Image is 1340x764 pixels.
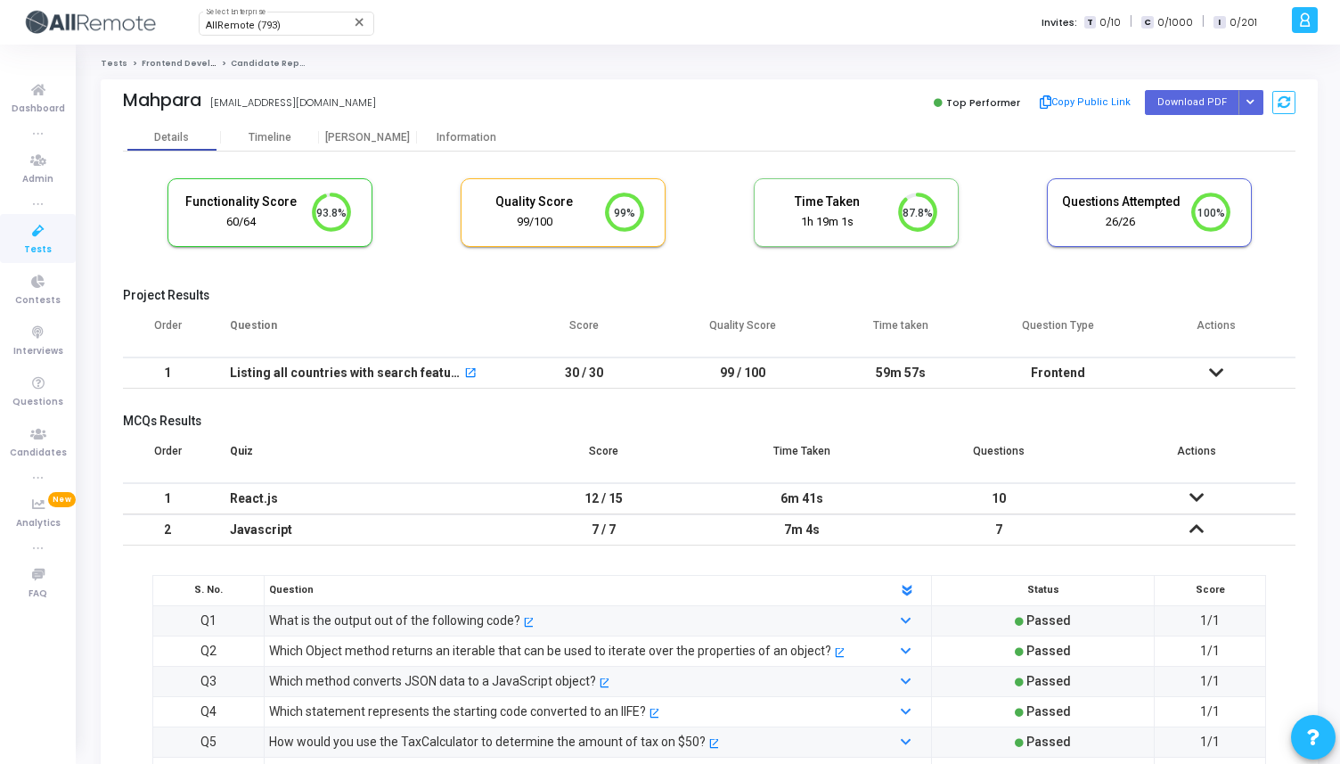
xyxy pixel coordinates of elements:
td: 2 [123,514,212,546]
span: Dashboard [12,102,65,117]
mat-icon: open_in_new [599,678,609,688]
span: Admin [22,172,53,187]
span: Passed [1026,674,1071,688]
span: | [1130,12,1132,31]
th: Score [505,433,703,483]
div: Mahpara [123,90,201,111]
div: [PERSON_NAME] [319,131,417,144]
div: Timeline [249,131,291,144]
span: 0/10 [1099,15,1121,30]
span: Questions [12,395,63,410]
span: Passed [1026,704,1071,719]
td: 30 / 30 [505,357,663,389]
th: Questions [901,433,1099,483]
img: logo [22,4,156,40]
th: Time taken [821,308,979,357]
span: 0/1000 [1157,15,1193,30]
h5: MCQs Results [123,414,1295,429]
div: Which method converts JSON data to a JavaScript object? [269,671,596,691]
span: Tests [24,242,52,258]
th: Question [212,308,505,357]
td: Frontend [979,357,1137,389]
label: Invites: [1042,15,1077,30]
td: Q3 [153,666,265,696]
div: 1h 19m 1s [768,214,887,231]
span: Analytics [16,516,61,531]
mat-icon: Clear [353,15,367,29]
span: 1/1 [1200,674,1220,688]
span: Contests [15,293,61,308]
span: FAQ [29,587,47,602]
span: Candidates [10,446,67,461]
th: Score [1155,575,1266,605]
td: 59m 57s [821,357,979,389]
td: Q1 [153,605,265,636]
th: Actions [1098,433,1295,483]
div: 7m 4s [721,515,883,545]
span: Passed [1026,613,1071,628]
td: Q4 [153,696,265,727]
span: Interviews [13,344,63,359]
th: Order [123,308,212,357]
div: Details [154,131,189,144]
th: S. No. [153,575,265,605]
button: Copy Public Link [1034,89,1136,116]
td: 1 [123,483,212,514]
th: Question Type [979,308,1137,357]
mat-icon: open_in_new [464,368,477,381]
span: 1/1 [1200,613,1220,628]
h5: Project Results [123,288,1295,303]
div: 26/26 [1061,214,1181,231]
span: Candidate Report [231,58,313,69]
nav: breadcrumb [101,58,1318,70]
td: 12 / 15 [505,483,703,514]
span: I [1213,16,1225,29]
h5: Time Taken [768,194,887,209]
h5: Questions Attempted [1061,194,1181,209]
span: Passed [1026,644,1071,658]
div: Javascript [230,515,487,545]
div: What is the output out of the following code? [269,611,520,630]
div: [EMAIL_ADDRESS][DOMAIN_NAME] [210,95,376,111]
div: Which Object method returns an iterable that can be used to iterate over the properties of an obj... [269,641,831,661]
td: 7 [901,514,1099,546]
td: 10 [901,483,1099,514]
a: Tests [101,58,127,69]
div: Information [417,131,515,144]
span: AllRemote (793) [206,20,281,31]
mat-icon: open_in_new [523,618,533,628]
td: 99 / 100 [663,357,821,389]
h5: Functionality Score [182,194,301,209]
th: Actions [1138,308,1295,357]
td: Q2 [153,636,265,666]
span: Top Performer [946,95,1020,110]
th: Score [505,308,663,357]
div: Button group with nested dropdown [1238,90,1263,114]
span: 1/1 [1200,644,1220,658]
div: 99/100 [475,214,594,231]
span: New [48,492,76,507]
mat-icon: open_in_new [649,709,658,719]
div: Question [260,580,878,600]
div: 60/64 [182,214,301,231]
th: Time Taken [703,433,901,483]
button: Download PDF [1145,90,1239,114]
div: Which statement represents the starting code converted to an IIFE? [269,702,646,721]
h5: Quality Score [475,194,594,209]
span: Passed [1026,735,1071,749]
span: T [1084,16,1096,29]
div: React.js [230,484,487,513]
span: 1/1 [1200,735,1220,749]
a: Frontend Developer (L4) [142,58,251,69]
th: Quality Score [663,308,821,357]
div: 6m 41s [721,484,883,513]
div: Listing all countries with search feature [230,358,462,388]
td: Q5 [153,727,265,757]
span: C [1141,16,1153,29]
td: 7 / 7 [505,514,703,546]
td: 1 [123,357,212,389]
th: Status [932,575,1155,605]
div: How would you use the TaxCalculator to determine the amount of tax on $50? [269,732,706,752]
mat-icon: open_in_new [708,739,718,749]
span: 0/201 [1230,15,1257,30]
